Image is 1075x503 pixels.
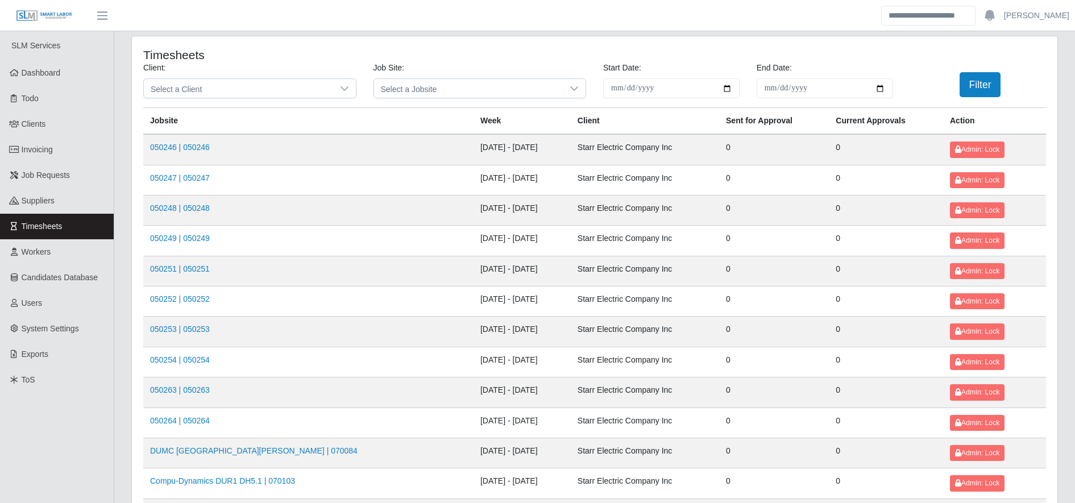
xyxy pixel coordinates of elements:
[571,317,719,347] td: Starr Electric Company Inc
[474,347,571,377] td: [DATE] - [DATE]
[881,6,976,26] input: Search
[955,176,999,184] span: Admin: Lock
[22,196,55,205] span: Suppliers
[719,347,829,377] td: 0
[950,172,1005,188] button: Admin: Lock
[22,119,46,128] span: Clients
[150,264,210,273] a: 050251 | 050251
[150,203,210,213] a: 050248 | 050248
[603,62,641,74] label: Start Date:
[571,108,719,135] th: Client
[474,256,571,286] td: [DATE] - [DATE]
[950,384,1005,400] button: Admin: Lock
[829,317,943,347] td: 0
[950,263,1005,279] button: Admin: Lock
[955,146,999,153] span: Admin: Lock
[373,62,404,74] label: Job Site:
[950,415,1005,431] button: Admin: Lock
[829,347,943,377] td: 0
[150,416,210,425] a: 050264 | 050264
[950,323,1005,339] button: Admin: Lock
[950,232,1005,248] button: Admin: Lock
[1004,10,1069,22] a: [PERSON_NAME]
[955,358,999,366] span: Admin: Lock
[719,165,829,195] td: 0
[150,355,210,364] a: 050254 | 050254
[829,108,943,135] th: Current Approvals
[143,108,474,135] th: Jobsite
[719,438,829,468] td: 0
[571,468,719,498] td: Starr Electric Company Inc
[474,438,571,468] td: [DATE] - [DATE]
[955,479,999,487] span: Admin: Lock
[829,468,943,498] td: 0
[474,408,571,438] td: [DATE] - [DATE]
[11,41,60,50] span: SLM Services
[150,143,210,152] a: 050246 | 050246
[144,79,333,98] span: Select a Client
[571,226,719,256] td: Starr Electric Company Inc
[150,385,210,394] a: 050263 | 050263
[829,286,943,317] td: 0
[22,222,63,231] span: Timesheets
[22,324,79,333] span: System Settings
[571,408,719,438] td: Starr Electric Company Inc
[22,247,51,256] span: Workers
[955,236,999,244] span: Admin: Lock
[829,408,943,438] td: 0
[22,350,48,359] span: Exports
[150,173,210,182] a: 050247 | 050247
[955,388,999,396] span: Admin: Lock
[950,142,1005,157] button: Admin: Lock
[143,62,166,74] label: Client:
[829,226,943,256] td: 0
[950,354,1005,370] button: Admin: Lock
[150,234,210,243] a: 050249 | 050249
[22,94,39,103] span: Todo
[22,375,35,384] span: ToS
[571,438,719,468] td: Starr Electric Company Inc
[143,48,509,62] h4: Timesheets
[474,134,571,165] td: [DATE] - [DATE]
[829,134,943,165] td: 0
[955,297,999,305] span: Admin: Lock
[150,446,358,455] a: DUMC [GEOGRAPHIC_DATA][PERSON_NAME] | 070084
[955,327,999,335] span: Admin: Lock
[150,325,210,334] a: 050253 | 050253
[571,256,719,286] td: Starr Electric Company Inc
[16,10,73,22] img: SLM Logo
[757,62,792,74] label: End Date:
[22,273,98,282] span: Candidates Database
[829,195,943,225] td: 0
[571,134,719,165] td: Starr Electric Company Inc
[571,347,719,377] td: Starr Electric Company Inc
[474,286,571,317] td: [DATE] - [DATE]
[571,195,719,225] td: Starr Electric Company Inc
[719,226,829,256] td: 0
[374,79,563,98] span: Select a Jobsite
[150,294,210,304] a: 050252 | 050252
[950,475,1005,491] button: Admin: Lock
[571,377,719,408] td: Starr Electric Company Inc
[719,195,829,225] td: 0
[955,267,999,275] span: Admin: Lock
[150,476,295,485] a: Compu-Dynamics DUR1 DH5.1 | 070103
[474,317,571,347] td: [DATE] - [DATE]
[955,206,999,214] span: Admin: Lock
[719,317,829,347] td: 0
[829,165,943,195] td: 0
[22,68,61,77] span: Dashboard
[950,293,1005,309] button: Admin: Lock
[719,256,829,286] td: 0
[943,108,1046,135] th: Action
[960,72,1001,97] button: Filter
[955,449,999,457] span: Admin: Lock
[474,226,571,256] td: [DATE] - [DATE]
[719,108,829,135] th: Sent for Approval
[829,438,943,468] td: 0
[474,165,571,195] td: [DATE] - [DATE]
[719,377,829,408] td: 0
[829,256,943,286] td: 0
[474,377,571,408] td: [DATE] - [DATE]
[22,171,70,180] span: Job Requests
